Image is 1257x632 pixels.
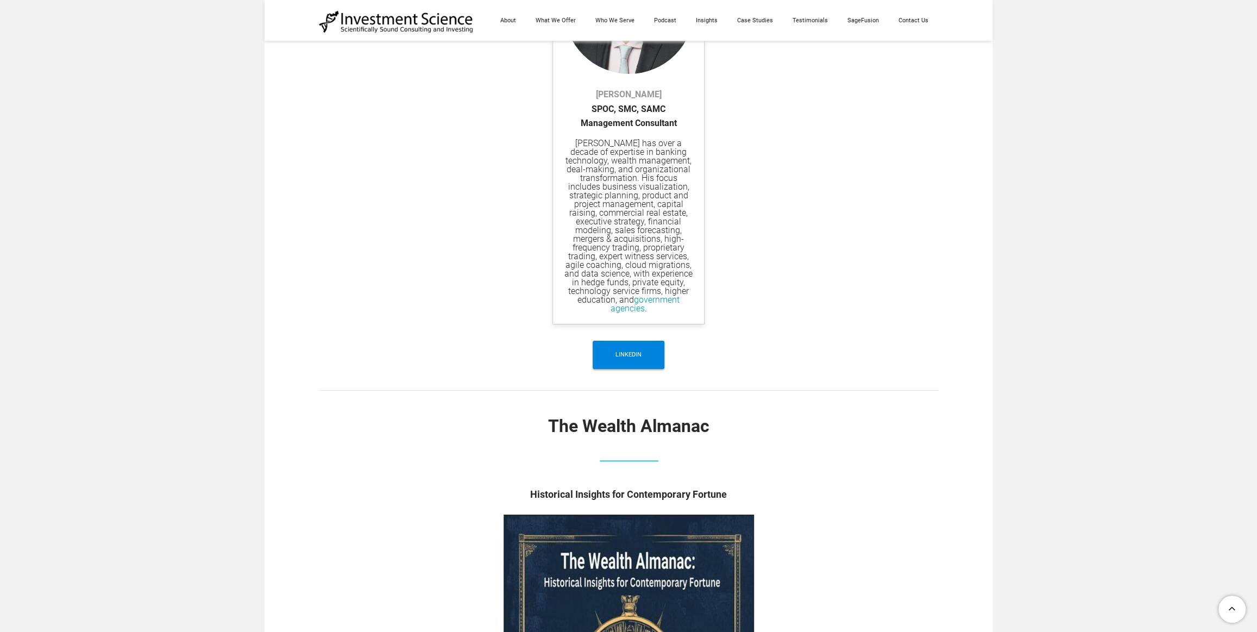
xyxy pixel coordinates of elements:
[593,341,664,369] a: LinkedIn
[583,449,674,475] img: Picture
[548,416,709,436] font: The Wealth Almanac
[1214,591,1252,627] a: To Top
[530,489,727,500] font: Historical Insights for Contemporary Fortune
[615,341,642,369] span: LinkedIn
[564,139,693,313] div: [PERSON_NAME] has over a decade of expertise in banking technology, wealth management, deal-makin...
[319,10,474,34] img: Investment Science | NYC Consulting Services
[564,87,693,131] div: ​SPOC, SMC, SAMC Management Consultant
[596,89,662,99] a: [PERSON_NAME]
[611,295,680,314] a: government agencies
